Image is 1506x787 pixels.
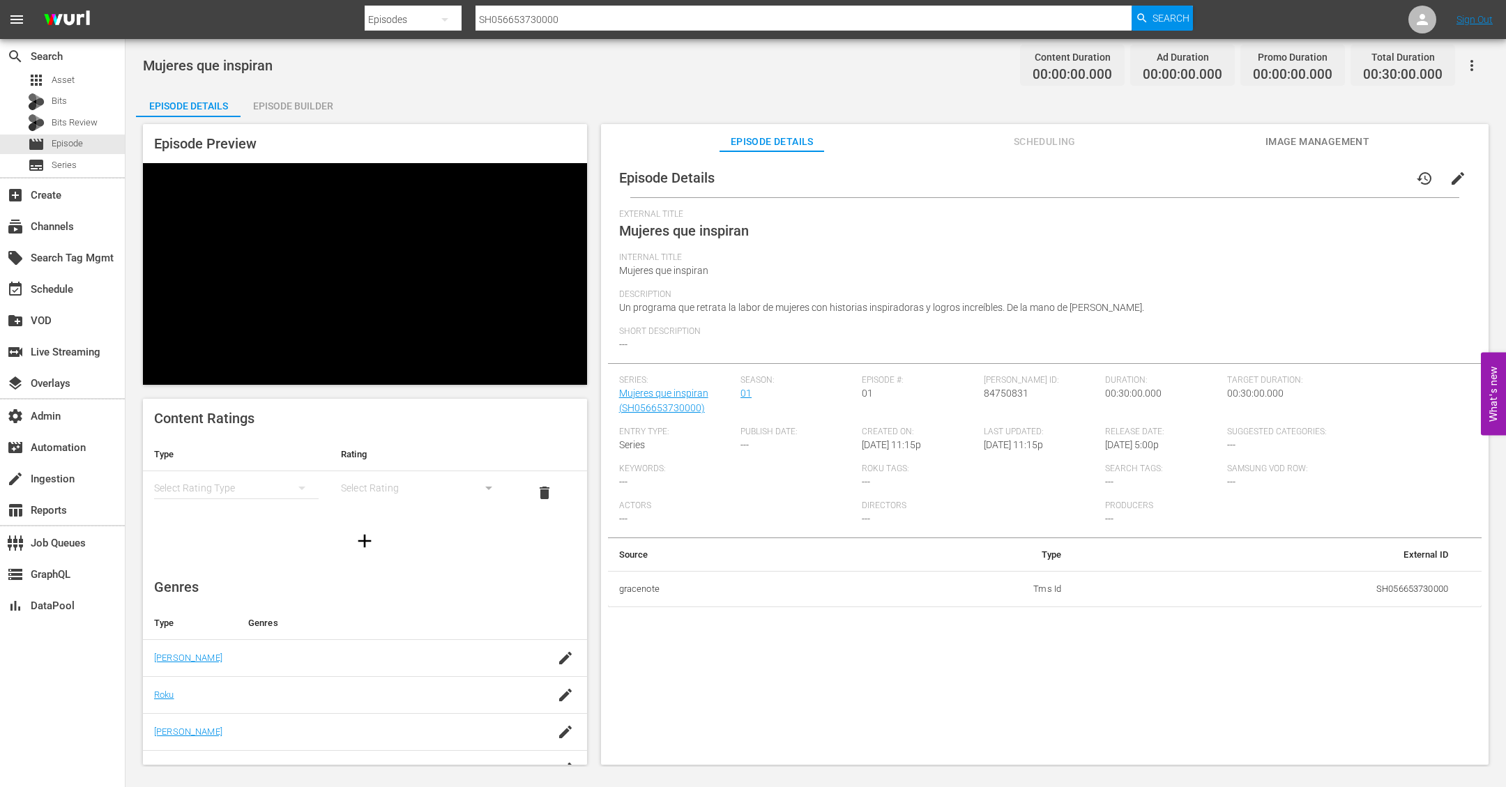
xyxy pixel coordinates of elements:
[1105,427,1219,438] span: Release Date:
[1105,375,1219,386] span: Duration:
[619,375,733,386] span: Series:
[7,597,24,614] span: DataPool
[7,281,24,298] span: Schedule
[7,375,24,392] span: Overlays
[1227,375,1463,386] span: Target Duration:
[740,375,855,386] span: Season:
[136,89,241,123] div: Episode Details
[7,218,24,235] span: Channels
[1105,513,1113,524] span: ---
[619,265,708,276] span: Mujeres que inspiran
[984,388,1028,399] span: 84750831
[8,11,25,28] span: menu
[984,427,1098,438] span: Last Updated:
[608,538,1482,608] table: simple table
[862,464,1098,475] span: Roku Tags:
[608,538,867,572] th: Source
[1450,170,1466,187] span: edit
[154,579,199,595] span: Genres
[1265,133,1369,151] span: Image Management
[154,652,222,663] a: [PERSON_NAME]
[619,464,855,475] span: Keywords:
[1227,427,1463,438] span: Suggested Categories:
[720,133,824,151] span: Episode Details
[619,501,855,512] span: Actors
[1481,352,1506,435] button: Open Feedback Widget
[867,538,1072,572] th: Type
[7,566,24,583] span: GraphQL
[7,535,24,551] span: Job Queues
[619,252,1463,263] span: Internal Title
[984,439,1043,450] span: [DATE] 11:15p
[1456,14,1493,25] a: Sign Out
[862,513,870,524] span: ---
[7,250,24,266] span: Search Tag Mgmt
[1143,67,1222,83] span: 00:00:00.000
[862,439,921,450] span: [DATE] 11:15p
[154,410,254,427] span: Content Ratings
[1105,439,1159,450] span: [DATE] 5:00p
[1072,538,1459,572] th: External ID
[619,388,708,413] a: Mujeres que inspiran (SH056653730000)
[7,344,24,360] span: Live Streaming
[28,93,45,110] div: Bits
[740,388,752,399] a: 01
[1105,501,1341,512] span: Producers
[862,427,976,438] span: Created On:
[7,471,24,487] span: Ingestion
[862,375,976,386] span: Episode #:
[52,116,98,130] span: Bits Review
[28,136,45,153] span: Episode
[7,48,24,65] span: Search
[1363,47,1443,67] div: Total Duration
[1408,162,1441,195] button: history
[52,94,67,108] span: Bits
[619,427,733,438] span: Entry Type:
[1153,6,1189,31] span: Search
[154,763,167,774] a: IAB
[528,476,561,510] button: delete
[1072,571,1459,607] td: SH056653730000
[143,438,330,471] th: Type
[862,501,1098,512] span: Directors
[619,339,627,350] span: ---
[33,3,100,36] img: ans4CAIJ8jUAAAAAAAAAAAAAAAAAAAAAAAAgQb4GAAAAAAAAAAAAAAAAAAAAAAAAJMjXAAAAAAAAAAAAAAAAAAAAAAAAgAT5G...
[1227,476,1235,487] span: ---
[619,302,1144,313] span: Un programa que retrata la labor de mujeres con historias inspiradoras y logros increíbles. De la...
[619,209,1463,220] span: External Title
[619,326,1463,337] span: Short Description
[1253,47,1332,67] div: Promo Duration
[154,726,222,737] a: [PERSON_NAME]
[7,502,24,519] span: Reports
[1105,464,1219,475] span: Search Tags:
[1033,67,1112,83] span: 00:00:00.000
[1143,47,1222,67] div: Ad Duration
[1416,170,1433,187] span: history
[1441,162,1475,195] button: edit
[619,289,1463,300] span: Description
[1105,388,1162,399] span: 00:30:00.000
[52,137,83,151] span: Episode
[619,169,715,186] span: Episode Details
[619,222,749,239] span: Mujeres que inspiran
[1132,6,1193,31] button: Search
[619,439,645,450] span: Series
[52,158,77,172] span: Series
[740,427,855,438] span: Publish Date:
[740,439,749,450] span: ---
[867,571,1072,607] td: Tms Id
[1105,476,1113,487] span: ---
[143,57,273,74] span: Mujeres que inspiran
[619,513,627,524] span: ---
[619,476,627,487] span: ---
[1227,439,1235,450] span: ---
[1363,67,1443,83] span: 00:30:00.000
[608,571,867,607] th: gracenote
[862,476,870,487] span: ---
[241,89,345,117] button: Episode Builder
[992,133,1097,151] span: Scheduling
[330,438,517,471] th: Rating
[28,72,45,89] span: Asset
[7,187,24,204] span: Create
[136,89,241,117] button: Episode Details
